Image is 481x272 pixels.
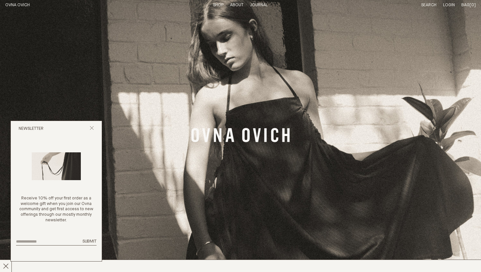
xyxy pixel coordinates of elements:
[82,239,97,244] span: Submit
[19,126,44,132] h2: Newsletter
[16,196,97,223] p: Receive 10% off your first order as a welcome gift when you join our Ovna community and get first...
[90,126,94,132] button: Close popup
[250,3,268,7] a: Journal
[213,3,223,7] a: Shop
[5,3,30,7] a: Home
[470,3,476,7] span: [0]
[191,128,290,144] a: Banner Link
[443,3,455,7] a: Login
[82,239,97,245] button: Submit
[461,3,470,7] span: Bag
[230,3,243,8] summary: About
[421,3,436,7] a: Search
